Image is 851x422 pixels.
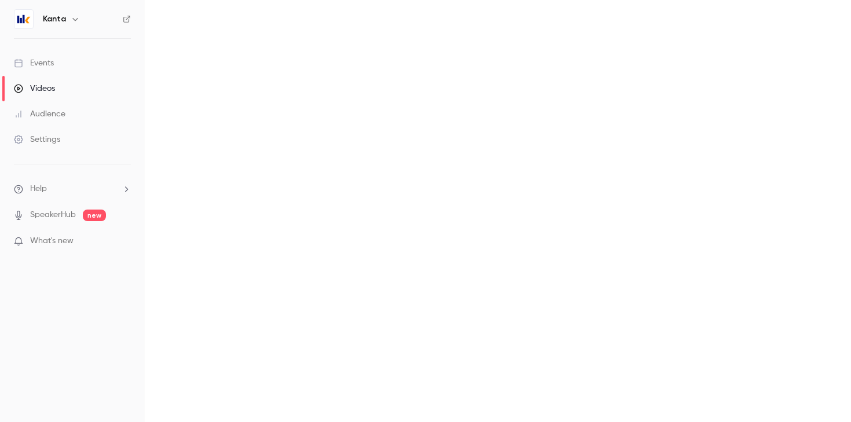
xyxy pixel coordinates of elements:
[43,13,66,25] h6: Kanta
[14,10,33,28] img: Kanta
[30,235,74,247] span: What's new
[14,183,131,195] li: help-dropdown-opener
[30,183,47,195] span: Help
[14,83,55,94] div: Videos
[30,209,76,221] a: SpeakerHub
[83,210,106,221] span: new
[14,108,65,120] div: Audience
[14,57,54,69] div: Events
[14,134,60,145] div: Settings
